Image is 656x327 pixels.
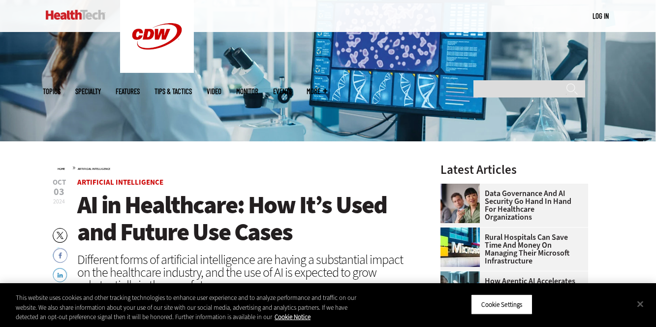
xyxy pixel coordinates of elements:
[207,88,221,95] a: Video
[471,294,532,315] button: Cookie Settings
[16,293,361,322] div: This website uses cookies and other tracking technologies to enhance user experience and to analy...
[155,88,192,95] a: Tips & Tactics
[77,253,415,292] div: Different forms of artificial intelligence are having a substantial impact on the healthcare indu...
[440,184,485,192] a: woman discusses data governance
[440,277,582,301] a: How Agentic AI Accelerates Healthcare Research and Innovation
[77,189,387,248] span: AI in Healthcare: How It’s Used and Future Use Cases
[75,88,101,95] span: Specialty
[629,293,651,315] button: Close
[53,187,66,197] span: 03
[116,88,140,95] a: Features
[236,88,258,95] a: MonITor
[593,11,609,20] a: Log in
[46,10,105,20] img: Home
[307,88,327,95] span: More
[440,233,582,265] a: Rural Hospitals Can Save Time and Money on Managing Their Microsoft Infrastructure
[53,179,66,186] span: Oct
[440,190,582,221] a: Data Governance and AI Security Go Hand in Hand for Healthcare Organizations
[593,11,609,21] div: User menu
[78,167,110,171] a: Artificial Intelligence
[440,184,480,223] img: woman discusses data governance
[273,88,292,95] a: Events
[440,228,485,235] a: Microsoft building
[440,163,588,176] h3: Latest Articles
[440,271,485,279] a: scientist looks through microscope in lab
[440,271,480,311] img: scientist looks through microscope in lab
[43,88,61,95] span: Topics
[275,313,311,321] a: More information about your privacy
[58,163,415,171] div: »
[53,197,65,205] span: 2024
[120,65,194,75] a: CDW
[58,167,65,171] a: Home
[440,228,480,267] img: Microsoft building
[77,177,163,187] a: Artificial Intelligence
